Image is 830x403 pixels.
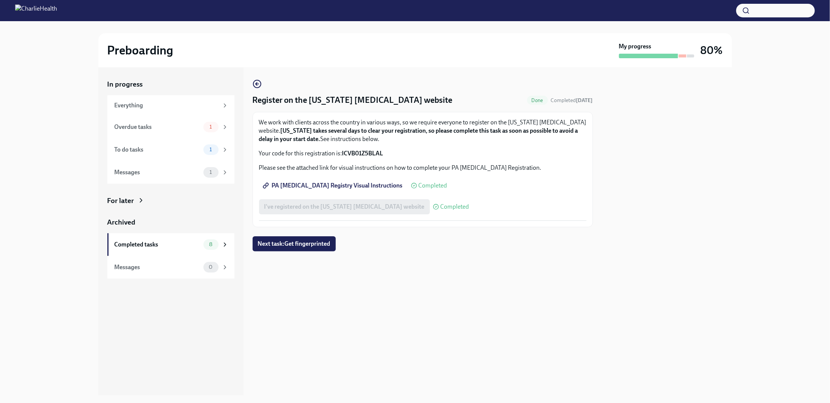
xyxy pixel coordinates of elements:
a: In progress [107,79,234,89]
p: Your code for this registration is: [259,149,586,158]
a: For later [107,196,234,206]
a: To do tasks1 [107,138,234,161]
span: Done [527,98,548,103]
div: Messages [115,263,200,271]
span: Completed [551,97,593,104]
strong: [DATE] [576,97,593,104]
span: Completed [419,183,447,189]
a: Overdue tasks1 [107,116,234,138]
img: CharlieHealth [15,5,57,17]
a: Completed tasks8 [107,233,234,256]
div: For later [107,196,134,206]
div: Everything [115,101,219,110]
a: Everything [107,95,234,116]
span: 1 [205,124,216,130]
div: Completed tasks [115,240,200,249]
span: 1 [205,147,216,152]
a: Messages1 [107,161,234,184]
span: September 25th, 2025 17:56 [551,97,593,104]
h3: 80% [701,43,723,57]
span: 1 [205,169,216,175]
a: PA [MEDICAL_DATA] Registry Visual Instructions [259,178,408,193]
div: Overdue tasks [115,123,200,131]
a: Archived [107,217,234,227]
h4: Register on the [US_STATE] [MEDICAL_DATA] website [253,95,453,106]
strong: ICVB01Z5BLAL [342,150,383,157]
div: To do tasks [115,146,200,154]
h2: Preboarding [107,43,174,58]
span: Completed [441,204,469,210]
span: 8 [205,242,217,247]
span: PA [MEDICAL_DATA] Registry Visual Instructions [264,182,403,189]
button: Next task:Get fingerprinted [253,236,336,251]
div: Messages [115,168,200,177]
strong: [US_STATE] takes several days to clear your registration, so please complete this task as soon as... [259,127,578,143]
p: We work with clients across the country in various ways, so we require everyone to register on th... [259,118,586,143]
span: 0 [204,264,217,270]
strong: My progress [619,42,652,51]
p: Please see the attached link for visual instructions on how to complete your PA [MEDICAL_DATA] Re... [259,164,586,172]
span: Next task : Get fingerprinted [258,240,330,248]
a: Messages0 [107,256,234,279]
